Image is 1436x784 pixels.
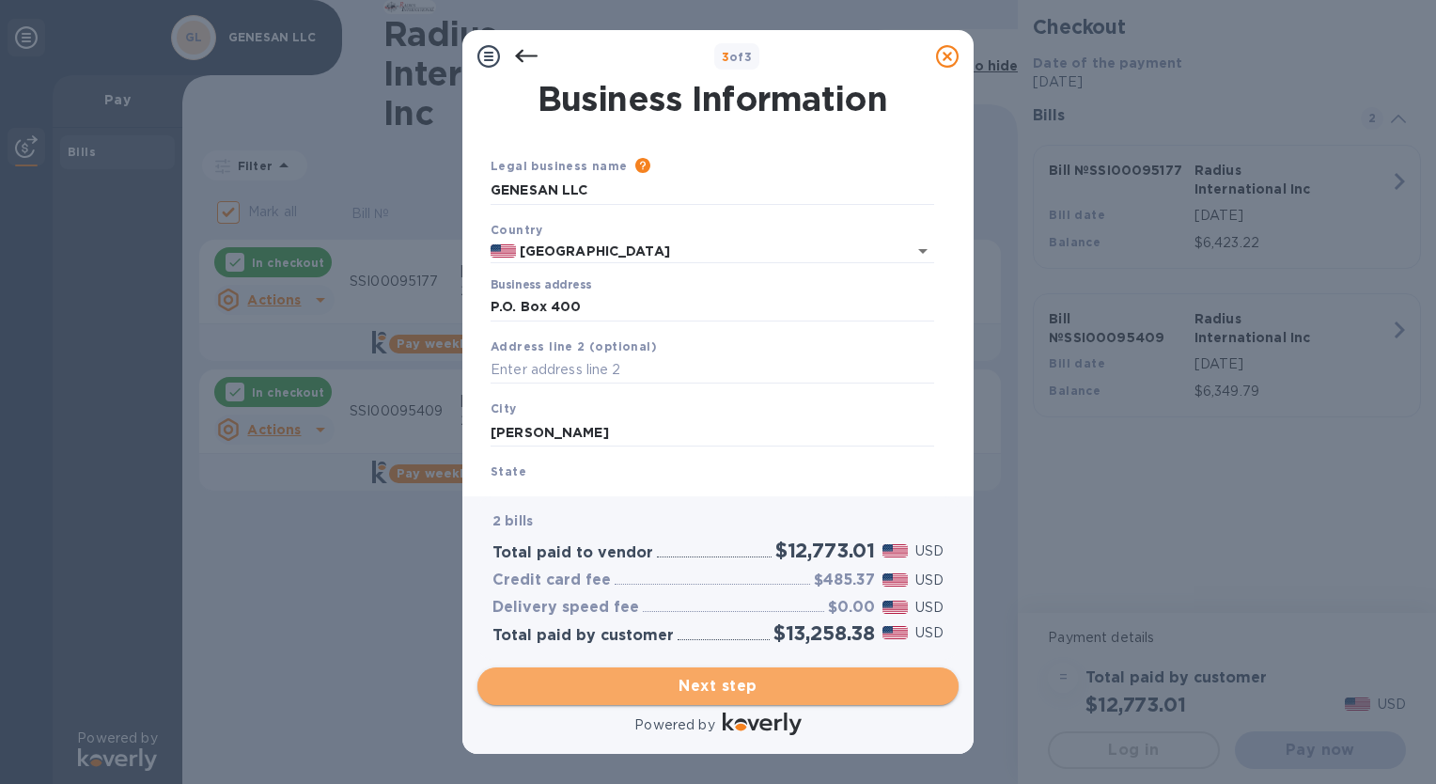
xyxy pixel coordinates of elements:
[814,572,875,589] h3: $485.37
[491,280,591,291] label: Business address
[828,599,875,617] h3: $0.00
[491,356,934,384] input: Enter address line 2
[722,50,753,64] b: of 3
[491,293,934,321] input: Enter address
[723,713,802,735] img: Logo
[775,539,875,562] h2: $12,773.01
[491,401,517,416] b: City
[492,572,611,589] h3: Credit card fee
[492,599,639,617] h3: Delivery speed fee
[492,675,944,698] span: Next step
[516,240,882,263] input: Select country
[773,621,875,645] h2: $13,258.38
[915,571,944,590] p: USD
[915,623,944,643] p: USD
[491,464,526,478] b: State
[491,223,543,237] b: Country
[487,79,938,118] h1: Business Information
[491,159,628,173] b: Legal business name
[882,544,908,557] img: USD
[882,626,908,639] img: USD
[915,598,944,618] p: USD
[492,513,533,528] b: 2 bills
[882,601,908,614] img: USD
[491,481,934,510] input: Enter state
[491,244,516,258] img: US
[492,544,653,562] h3: Total paid to vendor
[491,177,934,205] input: Enter legal business name
[492,627,674,645] h3: Total paid by customer
[491,418,934,447] input: Enter city
[722,50,729,64] span: 3
[910,238,936,264] button: Open
[915,541,944,561] p: USD
[477,667,959,705] button: Next step
[882,573,908,587] img: USD
[634,715,714,735] p: Powered by
[491,339,657,353] b: Address line 2 (optional)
